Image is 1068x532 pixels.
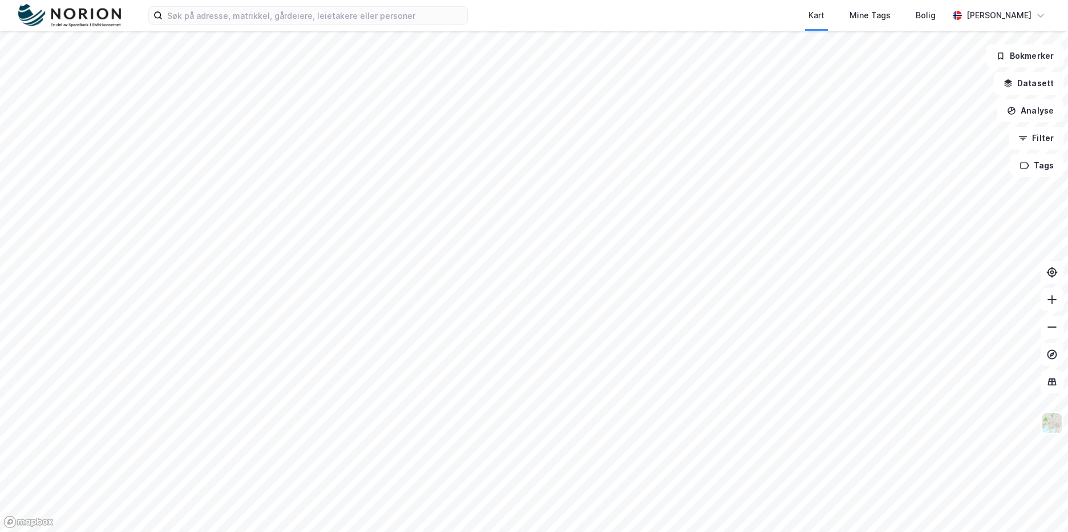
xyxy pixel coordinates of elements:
div: Kart [808,9,824,22]
div: Bolig [916,9,936,22]
img: norion-logo.80e7a08dc31c2e691866.png [18,4,121,27]
div: Mine Tags [849,9,891,22]
input: Søk på adresse, matrikkel, gårdeiere, leietakere eller personer [163,7,467,24]
div: [PERSON_NAME] [966,9,1031,22]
